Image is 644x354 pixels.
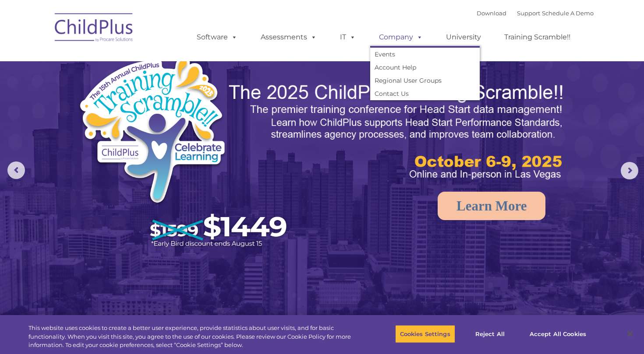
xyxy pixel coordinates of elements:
[122,94,159,100] span: Phone number
[188,28,246,46] a: Software
[370,28,432,46] a: Company
[463,325,517,343] button: Reject All
[438,192,545,220] a: Learn More
[331,28,364,46] a: IT
[370,74,480,87] a: Regional User Groups
[495,28,579,46] a: Training Scramble!!
[517,10,540,17] a: Support
[252,28,326,46] a: Assessments
[395,325,455,343] button: Cookies Settings
[50,7,138,51] img: ChildPlus by Procare Solutions
[370,48,480,61] a: Events
[542,10,594,17] a: Schedule A Demo
[28,324,354,350] div: This website uses cookies to create a better user experience, provide statistics about user visit...
[477,10,594,17] font: |
[370,87,480,100] a: Contact Us
[370,61,480,74] a: Account Help
[477,10,506,17] a: Download
[525,325,591,343] button: Accept All Cookies
[122,58,149,64] span: Last name
[620,324,640,343] button: Close
[437,28,490,46] a: University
